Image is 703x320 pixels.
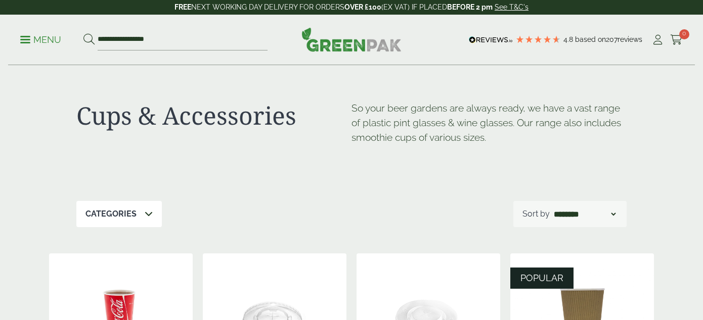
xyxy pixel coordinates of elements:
img: GreenPak Supplies [301,27,402,51]
span: reviews [618,35,642,43]
a: See T&C's [495,3,529,11]
i: My Account [651,35,664,45]
span: 0 [679,29,689,39]
p: Menu [20,34,61,46]
strong: FREE [174,3,191,11]
select: Shop order [552,208,618,220]
a: Menu [20,34,61,44]
p: Sort by [522,208,550,220]
strong: OVER £100 [344,3,381,11]
i: Cart [670,35,683,45]
div: 4.79 Stars [515,35,561,44]
a: 0 [670,32,683,47]
img: REVIEWS.io [469,36,513,43]
span: Based on [575,35,606,43]
p: So your beer gardens are always ready, we have a vast range of plastic pint glasses & wine glasse... [352,101,627,144]
h1: Cups & Accessories [76,101,352,130]
span: 4.8 [563,35,575,43]
span: 207 [606,35,618,43]
span: POPULAR [520,273,563,283]
p: Categories [85,208,137,220]
strong: BEFORE 2 pm [447,3,493,11]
